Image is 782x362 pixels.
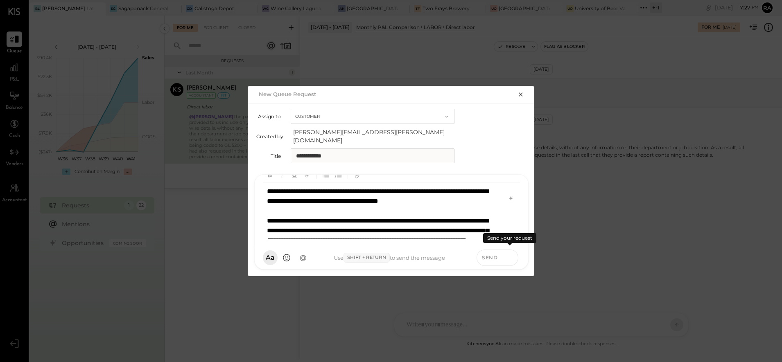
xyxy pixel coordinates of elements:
[256,113,281,119] label: Assign to
[256,133,283,139] label: Created by
[293,128,457,144] span: [PERSON_NAME][EMAIL_ADDRESS][PERSON_NAME][DOMAIN_NAME]
[271,254,275,262] span: a
[289,169,300,181] button: Underline
[482,254,497,261] span: Send
[296,250,310,265] button: @
[277,169,287,181] button: Italic
[321,169,331,181] button: Unordered List
[256,153,281,159] label: Title
[310,253,468,263] div: Use to send the message
[259,91,316,97] h2: New Queue Request
[300,254,307,262] span: @
[344,253,390,263] span: Shift + Return
[352,169,363,181] button: Add URL
[291,109,454,124] button: Customer
[301,169,312,181] button: Strikethrough
[263,250,278,265] button: Aa
[264,169,275,181] button: Bold
[333,169,344,181] button: Ordered List
[483,233,536,243] div: Send your request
